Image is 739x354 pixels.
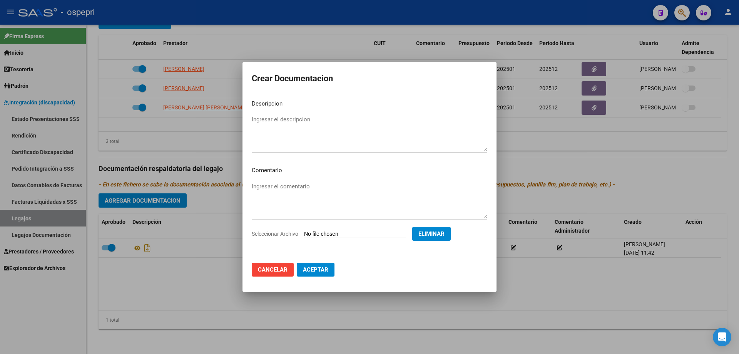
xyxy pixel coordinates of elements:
div: Open Intercom Messenger [713,328,731,346]
button: Eliminar [412,227,451,241]
button: Cancelar [252,263,294,277]
h2: Crear Documentacion [252,71,487,86]
span: Aceptar [303,266,328,273]
button: Aceptar [297,263,334,277]
span: Seleccionar Archivo [252,231,298,237]
span: Cancelar [258,266,288,273]
p: Comentario [252,166,487,175]
span: Eliminar [418,230,445,237]
p: Descripcion [252,99,487,108]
